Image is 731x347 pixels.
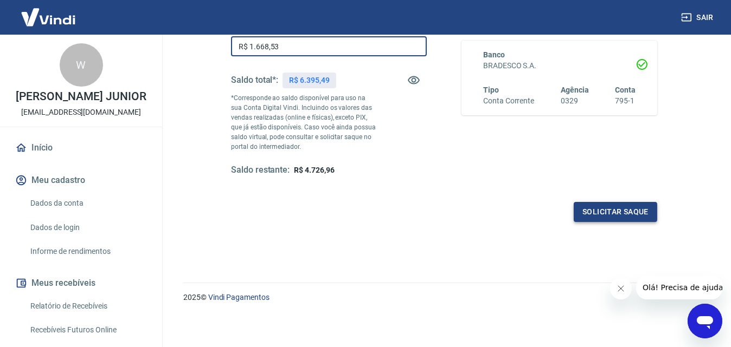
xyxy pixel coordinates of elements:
button: Sair [679,8,718,28]
iframe: Mensagem da empresa [636,276,722,299]
iframe: Botão para abrir a janela de mensagens [688,304,722,338]
p: *Corresponde ao saldo disponível para uso na sua Conta Digital Vindi. Incluindo os valores das ve... [231,93,378,152]
span: Banco [483,50,505,59]
h5: Saldo total*: [231,75,278,86]
a: Dados de login [26,217,149,239]
a: Recebíveis Futuros Online [26,319,149,341]
p: 2025 © [183,292,705,303]
a: Início [13,136,149,160]
p: [EMAIL_ADDRESS][DOMAIN_NAME] [21,107,141,118]
h5: Saldo restante: [231,165,290,176]
a: Dados da conta [26,192,149,214]
a: Vindi Pagamentos [208,293,270,302]
span: Agência [561,86,589,94]
h6: 795-1 [615,95,636,107]
button: Solicitar saque [574,202,657,222]
span: Conta [615,86,636,94]
p: R$ 6.395,49 [289,75,329,86]
p: [PERSON_NAME] JUNIOR [16,91,146,102]
div: W [60,43,103,87]
iframe: Fechar mensagem [610,278,632,299]
h6: BRADESCO S.A. [483,60,636,71]
button: Meu cadastro [13,168,149,192]
a: Informe de rendimentos [26,240,149,263]
img: Vindi [13,1,84,34]
h6: 0329 [561,95,589,107]
span: Olá! Precisa de ajuda? [7,8,91,16]
h6: Conta Corrente [483,95,534,107]
button: Meus recebíveis [13,271,149,295]
a: Relatório de Recebíveis [26,295,149,317]
span: Tipo [483,86,499,94]
span: R$ 4.726,96 [294,166,334,174]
